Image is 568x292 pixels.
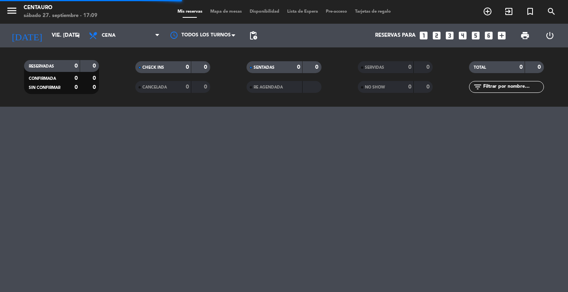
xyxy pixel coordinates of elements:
span: SIN CONFIRMAR [29,86,60,90]
i: filter_list [473,82,482,92]
strong: 0 [93,75,97,81]
strong: 0 [75,63,78,69]
strong: 0 [538,64,542,70]
i: looks_6 [484,30,494,41]
input: Filtrar por nombre... [482,83,544,91]
strong: 0 [93,85,97,90]
span: pending_actions [248,31,258,40]
span: Disponibilidad [246,9,283,14]
span: Tarjetas de regalo [351,9,395,14]
i: menu [6,5,18,17]
i: search [547,7,556,16]
i: power_settings_new [545,31,555,40]
i: add_box [497,30,507,41]
strong: 0 [297,64,300,70]
i: looks_one [419,30,429,41]
span: SENTADAS [254,66,275,70]
i: looks_4 [458,30,468,41]
strong: 0 [186,64,189,70]
i: arrow_drop_down [73,31,83,40]
i: looks_two [432,30,442,41]
i: looks_3 [445,30,455,41]
span: CHECK INS [142,66,164,70]
span: SERVIDAS [365,66,384,70]
span: NO SHOW [365,85,385,89]
span: Pre-acceso [322,9,351,14]
span: RESERVADAS [29,64,54,68]
i: looks_5 [471,30,481,41]
strong: 0 [204,84,209,90]
strong: 0 [75,75,78,81]
strong: 0 [408,64,411,70]
strong: 0 [426,84,431,90]
strong: 0 [315,64,320,70]
strong: 0 [408,84,411,90]
i: [DATE] [6,27,48,44]
strong: 0 [519,64,523,70]
button: menu [6,5,18,19]
div: Centauro [24,4,97,12]
span: Cena [102,33,116,38]
div: sábado 27. septiembre - 17:09 [24,12,97,20]
span: Mis reservas [174,9,206,14]
span: Lista de Espera [283,9,322,14]
span: TOTAL [474,66,486,70]
strong: 0 [75,85,78,90]
div: LOG OUT [537,24,562,47]
span: RE AGENDADA [254,85,283,89]
i: turned_in_not [525,7,535,16]
i: add_circle_outline [483,7,492,16]
strong: 0 [186,84,189,90]
i: exit_to_app [504,7,514,16]
strong: 0 [426,64,431,70]
span: Mapa de mesas [206,9,246,14]
span: print [520,31,530,40]
span: CANCELADA [142,85,167,89]
strong: 0 [204,64,209,70]
span: Reservas para [375,32,416,39]
strong: 0 [93,63,97,69]
span: CONFIRMADA [29,77,56,81]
